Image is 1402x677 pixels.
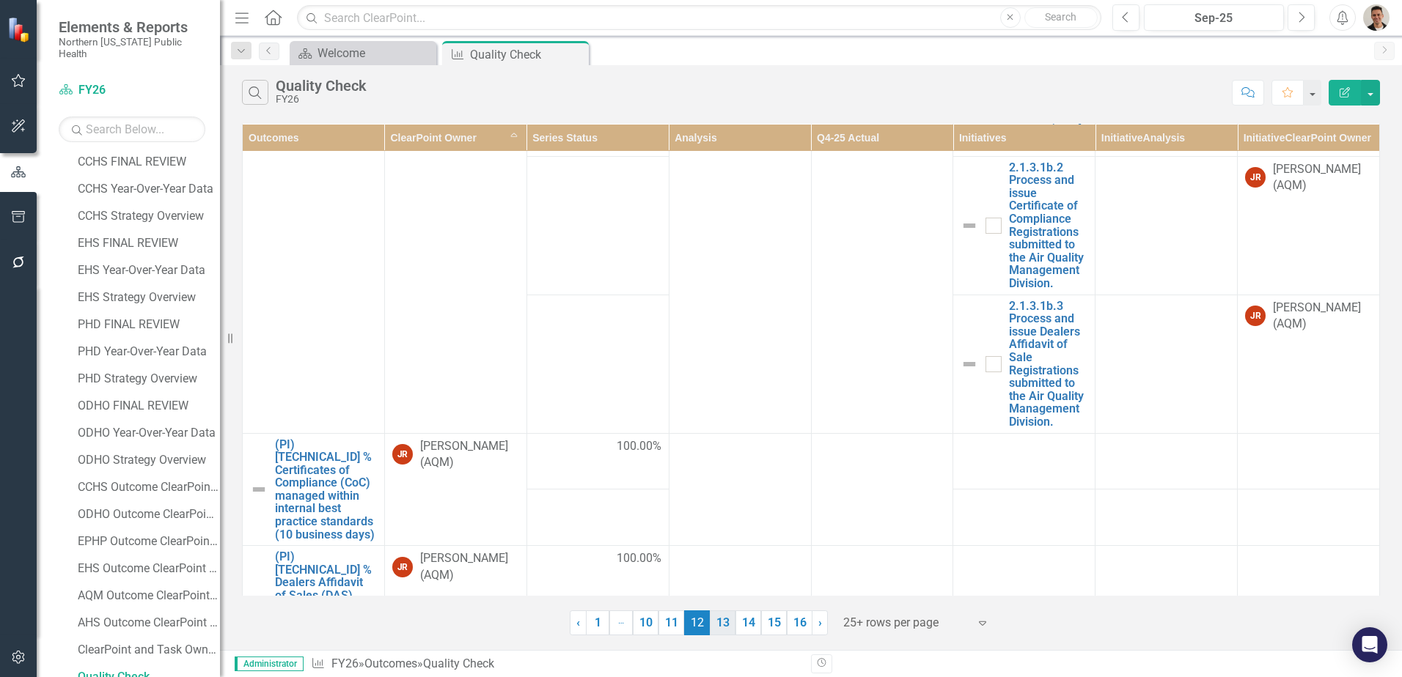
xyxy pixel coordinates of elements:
a: CCHS Outcome ClearPoint and Task Owners [74,476,220,499]
a: 2.1.3.1b.3 Process and issue Dealers Affidavit of Sale Registrations submitted to the Air Quality... [1009,300,1087,429]
td: Double-Click to Edit [1238,156,1380,295]
a: 1 [586,610,609,635]
a: ODHO FINAL REVIEW [74,394,220,418]
td: Double-Click to Edit [384,433,526,546]
div: Quality Check [470,45,585,64]
img: Not Defined [961,217,978,234]
td: Double-Click to Edit [1095,295,1238,433]
a: Outcomes [364,656,417,670]
td: Double-Click to Edit [669,546,811,659]
div: CCHS Year-Over-Year Data [78,182,220,196]
td: Double-Click to Edit [669,31,811,433]
a: AQM Outcome ClearPoint and Task Owners [74,584,220,607]
div: PHD Strategy Overview [78,372,220,385]
a: EHS Year-Over-Year Data [74,259,220,282]
div: Quality Check [276,78,367,94]
a: 10 [633,610,658,635]
div: EHS Year-Over-Year Data [78,264,220,277]
div: JR [1245,306,1266,326]
div: Quality Check [423,656,494,670]
a: 14 [735,610,761,635]
div: Welcome [318,44,433,62]
a: EHS Strategy Overview [74,286,220,309]
div: PHD FINAL REVIEW [78,318,220,331]
td: Double-Click to Edit [526,489,669,546]
div: AQM Outcome ClearPoint and Task Owners [78,589,220,602]
td: Double-Click to Edit [384,31,526,433]
div: JR [392,557,413,577]
div: EPHP Outcome ClearPoint and Task Owners [78,535,220,548]
td: Double-Click to Edit [384,546,526,659]
span: Administrator [235,656,304,671]
span: 12 [684,610,710,635]
span: Elements & Reports [59,18,205,36]
td: Double-Click to Edit [1238,295,1380,433]
small: Northern [US_STATE] Public Health [59,36,205,60]
div: ODHO FINAL REVIEW [78,399,220,413]
img: Not Defined [250,593,268,611]
div: JR [392,444,413,465]
div: CCHS FINAL REVIEW [78,155,220,169]
a: 11 [658,610,684,635]
input: Search ClearPoint... [297,5,1101,31]
div: CCHS Outcome ClearPoint and Task Owners [78,481,220,494]
td: Double-Click to Edit Right Click for Context Menu [953,156,1095,295]
div: EHS FINAL REVIEW [78,237,220,250]
div: CCHS Strategy Overview [78,210,220,223]
div: » » [311,656,800,673]
div: PHD Year-Over-Year Data [78,345,220,358]
span: Search [1045,11,1076,23]
td: Double-Click to Edit [526,546,669,602]
td: Double-Click to Edit [1095,156,1238,295]
a: (PI) [TECHNICAL_ID] % Dealers Affidavit of Sales (DAS) managed within internal best practice stan... [275,550,377,654]
div: EHS Outcome ClearPoint and Task Owners [78,562,220,575]
a: 2.1.3.1b.2 Process and issue Certificate of Compliance Registrations submitted to the Air Quality... [1009,161,1087,290]
td: Double-Click to Edit Right Click for Context Menu [243,31,385,433]
a: (PI) [TECHNICAL_ID] % Certificates of Compliance (CoC) managed within internal best practice stan... [275,438,377,541]
button: Sep-25 [1144,4,1284,31]
a: EHS Outcome ClearPoint and Task Owners [74,557,220,580]
a: ODHO Outcome ClearPoint and Task Owners [74,503,220,526]
td: Double-Click to Edit [669,433,811,546]
a: 2.1.3.1b.1 Process and issue Notice of Exemption Registrations submitted to the Air Quality Manag... [1009,35,1087,151]
a: CCHS Year-Over-Year Data [74,177,220,201]
div: [PERSON_NAME] (AQM) [420,550,519,584]
img: Not Defined [961,355,978,373]
a: FY26 [59,82,205,99]
span: ‹ [576,615,580,629]
a: Welcome [293,44,433,62]
span: 100.00% [617,438,661,455]
td: Double-Click to Edit [526,433,669,489]
div: EHS Strategy Overview [78,291,220,304]
a: ODHO Strategy Overview [74,448,220,472]
a: 16 [787,610,812,635]
a: 15 [761,610,787,635]
a: ClearPoint and Task Owners [74,638,220,662]
img: ClearPoint Strategy [7,17,33,42]
td: Double-Click to Edit Right Click for Context Menu [243,433,385,546]
div: Open Intercom Messenger [1352,627,1387,662]
td: Double-Click to Edit Right Click for Context Menu [243,546,385,659]
td: Double-Click to Edit Right Click for Context Menu [953,295,1095,433]
img: Not Defined [250,481,268,498]
a: 13 [710,610,735,635]
div: [PERSON_NAME] (AQM) [420,438,519,472]
span: 100.00% [617,550,661,567]
a: AHS Outcome ClearPoint and Task Owners [74,611,220,635]
img: Mike Escobar [1363,4,1390,31]
a: FY26 [331,656,359,670]
a: EPHP Outcome ClearPoint and Task Owners [74,530,220,553]
a: PHD Strategy Overview [74,367,220,391]
div: [PERSON_NAME] (AQM) [1273,300,1372,333]
div: [PERSON_NAME] (AQM) [1273,161,1372,195]
a: ODHO Year-Over-Year Data [74,421,220,445]
div: ClearPoint and Task Owners [78,643,220,656]
a: PHD FINAL REVIEW [74,313,220,336]
div: AHS Outcome ClearPoint and Task Owners [78,616,220,629]
div: ODHO Year-Over-Year Data [78,426,220,440]
a: EHS FINAL REVIEW [74,232,220,255]
button: Search [1024,7,1098,28]
a: CCHS Strategy Overview [74,204,220,228]
a: PHD Year-Over-Year Data [74,340,220,363]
